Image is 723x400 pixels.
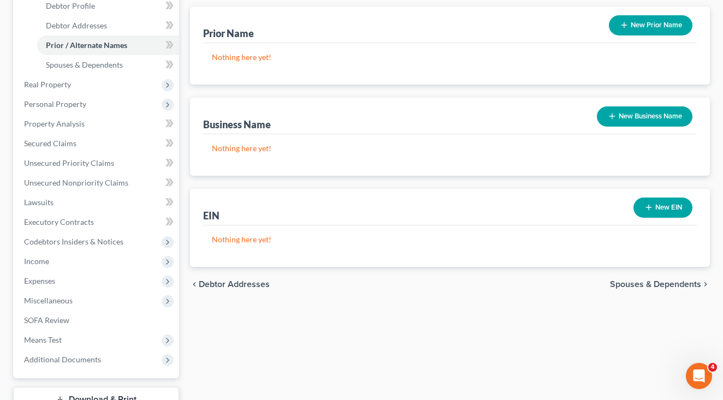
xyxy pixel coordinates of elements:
span: Executory Contracts [24,217,94,226]
iframe: Intercom live chat [686,363,712,389]
p: Nothing here yet! [212,234,688,245]
span: Lawsuits [24,198,54,207]
span: Codebtors Insiders & Notices [24,237,123,246]
span: Means Test [24,335,62,344]
a: Lawsuits [15,193,179,212]
button: New Prior Name [609,15,692,35]
a: Secured Claims [15,134,179,153]
div: Business Name [203,118,271,131]
a: SOFA Review [15,311,179,330]
i: chevron_right [701,280,710,289]
a: Property Analysis [15,114,179,134]
a: Prior / Alternate Names [37,35,179,55]
a: Spouses & Dependents [37,55,179,75]
span: Real Property [24,80,71,89]
a: Executory Contracts [15,212,179,232]
span: Miscellaneous [24,296,73,305]
p: Nothing here yet! [212,143,688,154]
a: Unsecured Nonpriority Claims [15,173,179,193]
a: Unsecured Priority Claims [15,153,179,173]
div: Prior Name [203,27,254,40]
span: Spouses & Dependents [610,280,701,289]
span: Secured Claims [24,139,76,148]
span: Debtor Addresses [46,21,107,30]
span: Prior / Alternate Names [46,40,127,50]
span: Debtor Addresses [199,280,270,289]
span: Spouses & Dependents [46,60,123,69]
button: New Business Name [597,106,692,127]
span: Additional Documents [24,355,101,364]
i: chevron_left [190,280,199,289]
span: 4 [708,363,717,372]
button: chevron_left Debtor Addresses [190,280,270,289]
button: Spouses & Dependents chevron_right [610,280,710,289]
span: Unsecured Nonpriority Claims [24,178,128,187]
span: Personal Property [24,99,86,109]
span: Debtor Profile [46,1,95,10]
a: Debtor Addresses [37,16,179,35]
span: Expenses [24,276,55,285]
span: Income [24,256,49,266]
p: Nothing here yet! [212,52,688,63]
span: SOFA Review [24,315,69,325]
button: New EIN [633,198,692,218]
span: Property Analysis [24,119,85,128]
div: EIN [203,209,220,222]
span: Unsecured Priority Claims [24,158,114,168]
